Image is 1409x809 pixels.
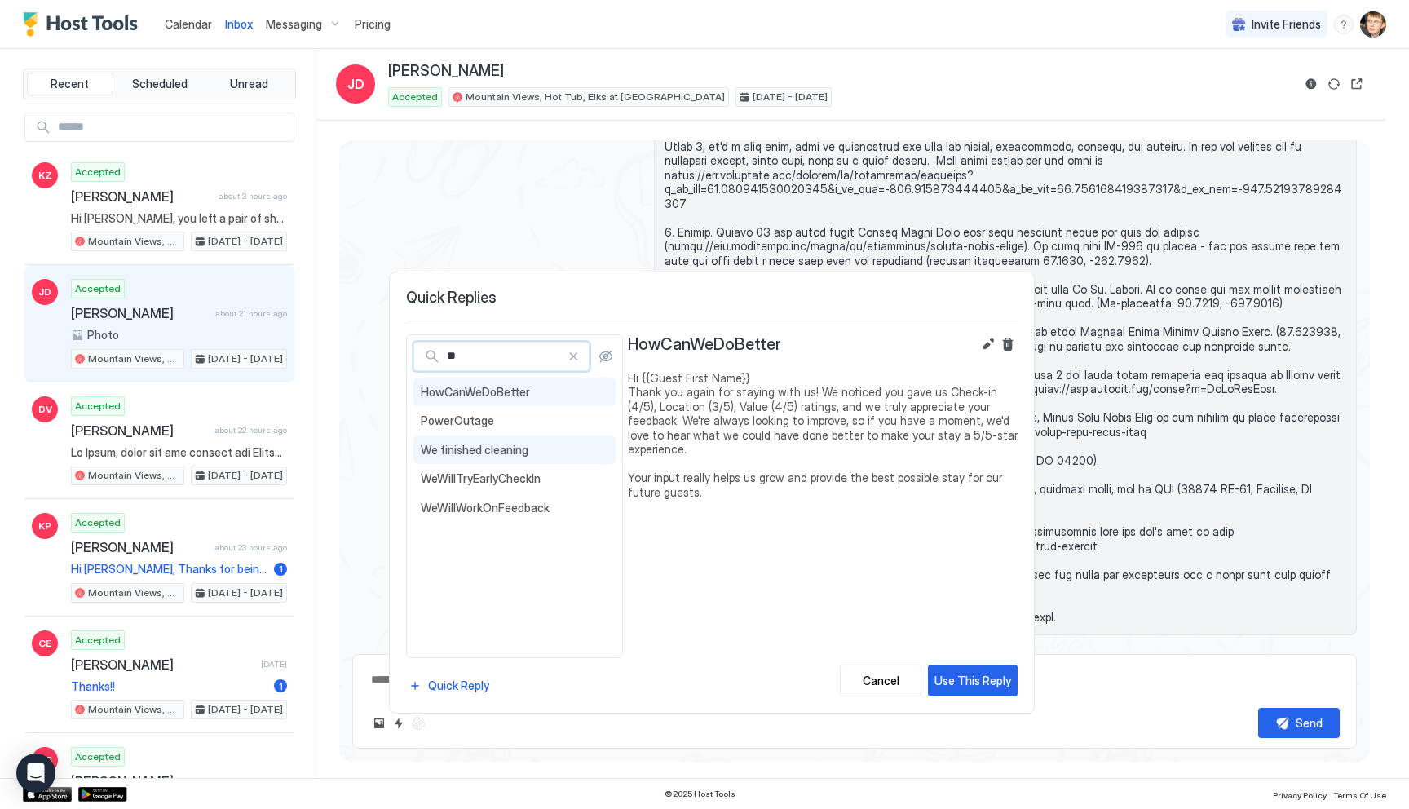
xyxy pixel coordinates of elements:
span: Hi {{Guest First Name}} Thank you again for staying with us! We noticed you gave us Check-in (4/5... [628,371,1018,500]
button: Cancel [840,665,921,696]
span: HowCanWeDoBetter [628,334,781,355]
input: Input Field [440,343,568,370]
button: Show all quick replies [596,347,616,366]
span: WeWillWorkOnFeedback [421,501,608,515]
button: Use This Reply [928,665,1018,696]
span: WeWillTryEarlyCheckIn [421,471,608,486]
div: Open Intercom Messenger [16,754,55,793]
span: HowCanWeDoBetter [421,385,608,400]
div: Use This Reply [934,672,1011,689]
div: Quick Reply [428,677,489,694]
button: Delete [998,334,1018,354]
button: Edit [978,334,998,354]
span: PowerOutage [421,413,608,428]
button: Quick Reply [406,674,492,696]
div: Cancel [863,672,899,689]
span: We finished cleaning [421,443,608,458]
span: Quick Replies [406,289,1018,307]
